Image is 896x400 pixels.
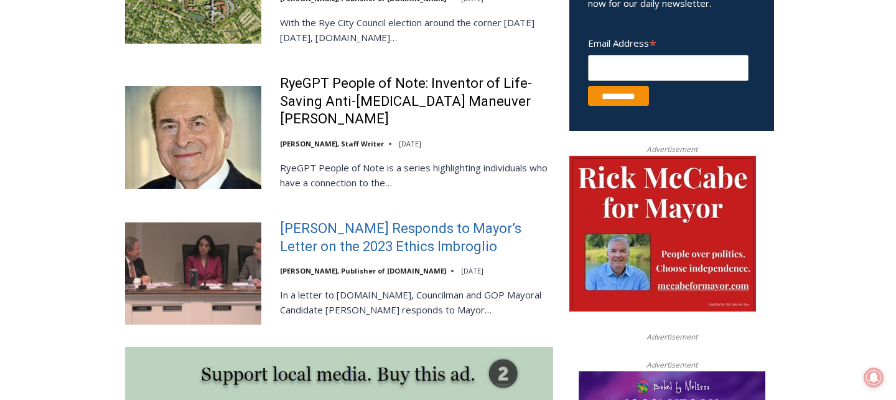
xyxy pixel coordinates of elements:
[299,121,603,155] a: Intern @ [DOMAIN_NAME]
[125,347,553,400] img: support local media, buy this ad
[125,222,261,325] img: Henderson Responds to Mayor’s Letter on the 2023 Ethics Imbroglio
[634,359,710,371] span: Advertisement
[569,156,756,312] img: McCabe for Mayor
[280,139,384,148] a: [PERSON_NAME], Staff Writer
[634,331,710,343] span: Advertisement
[280,287,553,317] p: In a letter to [DOMAIN_NAME], Councilman and GOP Mayoral Candidate [PERSON_NAME] responds to Mayor…
[399,139,421,148] time: [DATE]
[314,1,588,121] div: "The first chef I interviewed talked about coming to [GEOGRAPHIC_DATA] from [GEOGRAPHIC_DATA] in ...
[325,124,577,152] span: Intern @ [DOMAIN_NAME]
[280,266,446,275] a: [PERSON_NAME], Publisher of [DOMAIN_NAME]
[461,266,483,275] time: [DATE]
[280,160,553,190] p: RyeGPT People of Note is a series highlighting individuals who have a connection to the…
[280,75,553,128] a: RyeGPT People of Note: Inventor of Life-Saving Anti-[MEDICAL_DATA] Maneuver [PERSON_NAME]
[280,15,553,45] p: With the Rye City Council election around the corner [DATE][DATE], [DOMAIN_NAME]…
[634,143,710,155] span: Advertisement
[125,86,261,188] img: RyeGPT People of Note: Inventor of Life-Saving Anti-Choking Maneuver Dr. Henry Heimlich
[588,31,749,53] label: Email Address
[280,220,553,255] a: [PERSON_NAME] Responds to Mayor’s Letter on the 2023 Ethics Imbroglio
